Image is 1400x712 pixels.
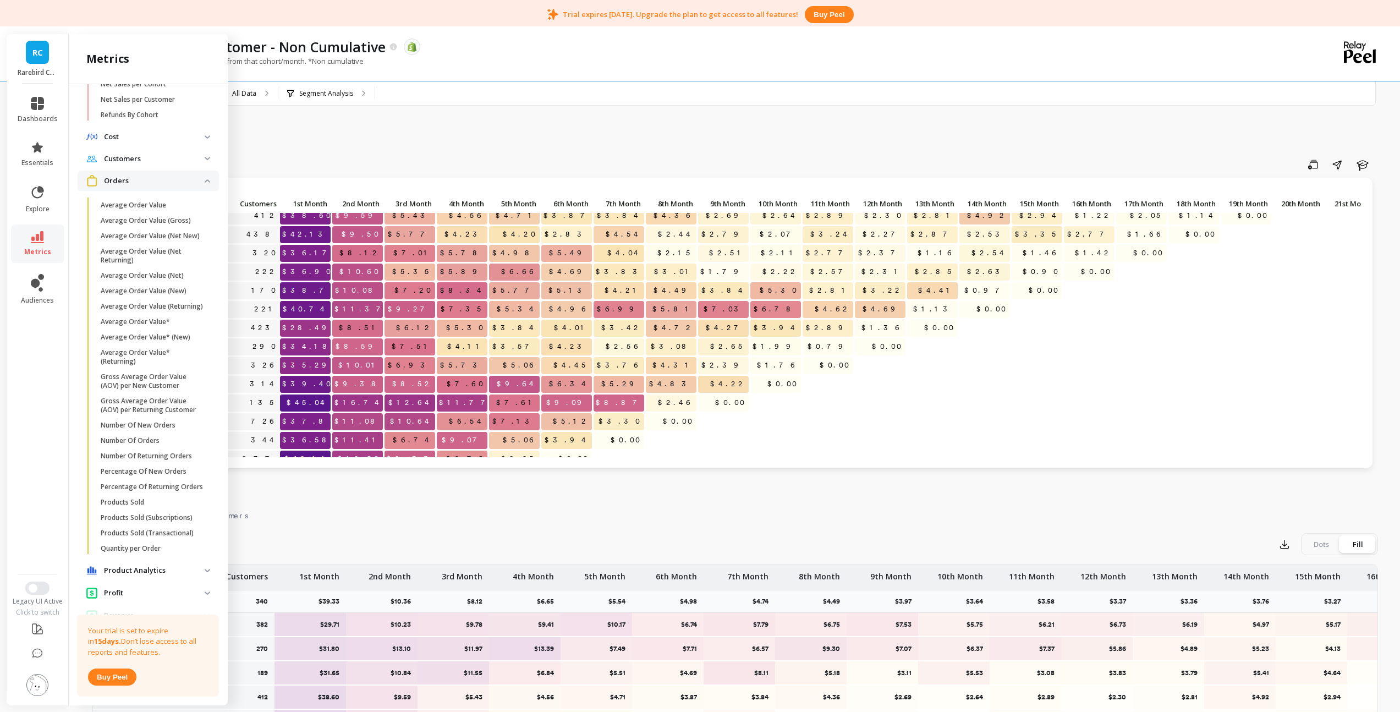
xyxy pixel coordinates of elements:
span: $6.93 [386,357,435,374]
p: Rarebird Coffee [18,68,58,77]
div: Toggle SortBy [1220,196,1272,213]
span: $2.69 [704,207,749,224]
span: $3.08 [649,338,696,355]
img: down caret icon [205,614,210,617]
span: $3.83 [594,264,647,280]
span: $45.04 [284,395,331,411]
a: 170 [249,282,280,299]
span: $4.20 [501,226,540,243]
span: $1.22 [1073,207,1114,224]
span: $4.62 [812,301,853,317]
img: navigation item icon [86,155,97,162]
span: $6.78 [751,301,801,317]
span: $4.45 [551,357,592,374]
span: $9.64 [495,376,540,392]
span: $2.77 [804,245,853,261]
span: $7.20 [392,282,435,299]
div: Toggle SortBy [959,196,1011,213]
span: $9.09 [544,395,592,411]
span: $7.60 [444,376,487,392]
p: 17th Month [1116,196,1167,211]
div: Toggle SortBy [750,196,802,213]
span: $4.23 [442,226,487,243]
span: $4.41 [916,282,958,299]
div: Toggle SortBy [645,196,698,213]
p: 13th Month [907,196,958,211]
span: $6.12 [394,320,435,336]
span: $5.49 [547,245,592,261]
div: Toggle SortBy [1011,196,1063,213]
span: $4.98 [490,245,540,261]
p: Average Order Value [101,201,166,210]
span: 12th Month [857,199,902,208]
a: 222 [253,264,280,280]
p: 19th Month [1221,196,1271,211]
p: Average Order Value* (Returning) [101,348,206,366]
span: $3.35 [1013,226,1062,243]
span: $8.34 [438,282,487,299]
span: 7th Month [596,199,641,208]
p: Quantity per Order [101,544,161,553]
div: Toggle SortBy [1325,196,1377,213]
span: $10.08 [333,282,383,299]
div: Toggle SortBy [1168,196,1220,213]
img: profile picture [26,674,48,696]
span: $2.44 [656,226,696,243]
span: $9.38 [332,376,386,392]
span: $1.76 [755,357,801,374]
div: Toggle SortBy [436,196,488,213]
div: Toggle SortBy [279,196,332,213]
span: $3.84 [699,282,749,299]
span: $4.49 [651,282,696,299]
span: $0.79 [805,338,853,355]
span: $2.77 [1065,226,1114,243]
span: $8.52 [390,376,435,392]
p: 14th Month [959,196,1010,211]
span: $7.51 [389,338,435,355]
span: $1.13 [911,301,958,317]
a: 326 [249,357,280,374]
p: 5th Month [489,196,540,211]
span: $38.70 [280,282,339,299]
p: Net Sales per Customer [101,95,175,104]
div: Toggle SortBy [1272,196,1325,213]
span: $37.87 [280,413,345,430]
span: $0.00 [765,376,801,392]
span: $2.22 [760,264,801,280]
span: $4.83 [647,376,696,392]
span: $0.97 [962,282,1010,299]
img: navigation item icon [86,699,97,708]
span: $7.61 [494,395,540,411]
span: $7.01 [391,245,435,261]
span: $0.00 [870,338,905,355]
span: $1.79 [698,264,749,280]
p: Segment Analysis [299,89,353,98]
span: $5.13 [546,282,592,299]
div: Toggle SortBy [1116,196,1168,213]
span: metrics [24,248,51,256]
img: down caret icon [205,591,210,595]
span: $3.24 [808,226,853,243]
p: Average Order Value (Net Returning) [101,247,206,265]
span: 17th Month [1118,199,1163,208]
span: $9.50 [339,226,383,243]
p: 15th Month [1012,196,1062,211]
span: $2.57 [808,264,853,280]
span: $4.22 [708,376,749,392]
div: Toggle SortBy [332,196,384,213]
span: $4.21 [602,282,644,299]
span: $3.76 [595,357,644,374]
span: $5.77 [490,282,540,299]
span: $2.87 [908,226,958,243]
span: $0.00 [713,395,749,411]
span: $8.87 [594,395,647,411]
span: $39.40 [280,376,335,392]
img: down caret icon [205,179,210,183]
p: 2nd Month [332,196,383,211]
p: 4th Month [437,196,487,211]
span: $36.90 [280,264,335,280]
p: Average Order Value (Net) [101,271,184,280]
span: $9.27 [386,301,435,317]
p: Number Of Orders [101,436,160,445]
button: Switch to New UI [25,582,50,595]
